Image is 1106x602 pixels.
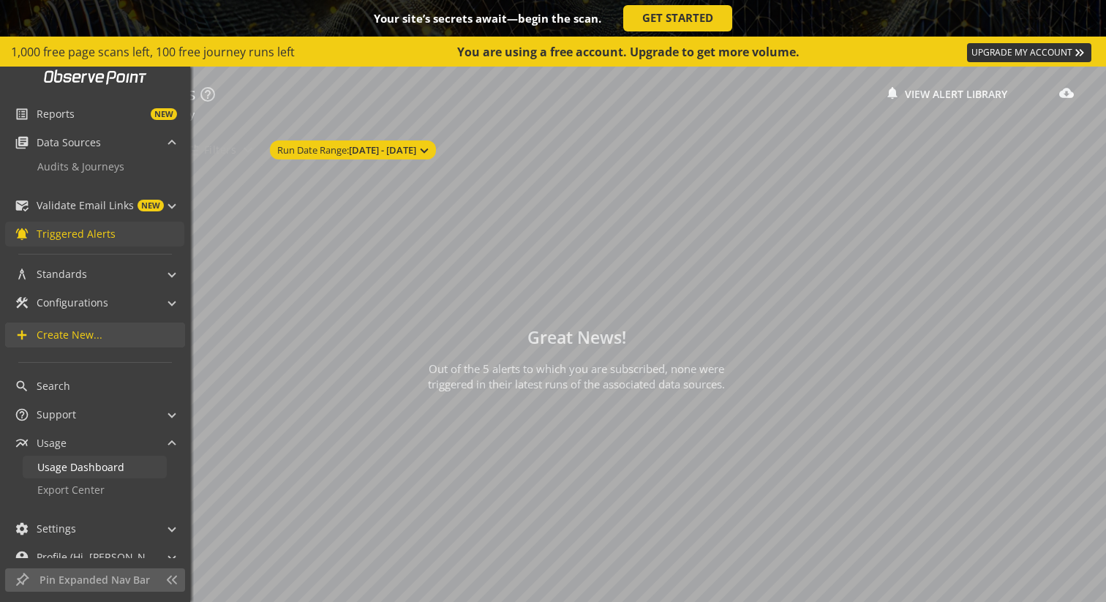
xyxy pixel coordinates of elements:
strong: [DATE] - [DATE] [349,143,416,157]
mat-icon: list_alt [15,107,29,121]
a: ReportsNEW [5,102,184,127]
h1: Great News! [394,328,759,347]
mat-expansion-panel-header: Data Sources [5,130,184,155]
mat-icon: account_circle [15,550,29,565]
div: Usage [5,456,184,513]
mat-icon: settings [15,522,29,536]
a: Create New... [5,323,185,347]
span: Validate Email Links [37,198,134,213]
span: Reports [37,107,75,121]
mat-icon: add [15,328,29,342]
span: Run Date Range: [277,140,416,160]
a: UPGRADE MY ACCOUNT [967,43,1091,62]
span: Pin Expanded Nav Bar [39,573,157,587]
mat-expansion-panel-header: Profile (Hi, [PERSON_NAME]!) [5,545,184,570]
span: Usage [37,436,67,451]
span: Create New... [37,328,102,342]
div: Data Sources [5,155,184,189]
button: View Alert Library [872,81,1019,108]
span: NEW [151,108,177,120]
div: For most recent runs only [69,108,1091,122]
mat-icon: notifications [884,86,901,103]
mat-icon: keyboard_double_arrow_right [1072,45,1087,60]
span: Settings [37,522,76,536]
span: Profile (Hi, [PERSON_NAME]!) [37,550,154,565]
mat-expansion-panel-header: Settings [5,516,184,541]
mat-icon: mark_email_read [15,198,29,213]
span: Search [37,379,70,394]
span: Triggered Alerts [37,227,116,241]
mat-icon: cloud_download [1058,86,1075,103]
span: 1,000 free page scans left, 100 free journey runs left [11,44,295,61]
a: GET STARTED [623,5,732,31]
span: View Alert Library [905,81,1007,108]
mat-icon: notifications_active [15,227,29,241]
mat-icon: construction [15,296,29,310]
span: Filters [204,137,236,163]
span: Support [37,407,76,422]
mat-icon: help_outline [199,86,217,103]
a: Triggered Alerts [5,222,184,247]
span: Usage Dashboard [37,460,124,474]
a: Search [5,374,184,399]
mat-expansion-panel-header: Usage [5,431,184,456]
mat-icon: expand_more [416,143,432,159]
mat-expansion-panel-header: Standards [5,262,184,287]
button: Filters [178,137,263,163]
span: NEW [138,200,164,211]
mat-expansion-panel-header: Configurations [5,290,184,315]
span: Data Sources [37,135,101,150]
span: Audits & Journeys [37,159,124,173]
mat-icon: help_outline [15,407,29,422]
mat-icon: library_books [15,135,29,150]
mat-icon: architecture [15,267,29,282]
span: Configurations [37,296,108,310]
div: You are using a free account. Upgrade to get more volume. [457,44,801,61]
mat-icon: search [15,379,29,394]
div: Your site’s secrets await—begin the scan. [374,13,601,24]
span: Standards [37,267,87,282]
mat-icon: multiline_chart [15,436,29,451]
span: Export Center [37,483,105,497]
mat-chip-listbox: Currently applied filters [267,138,442,162]
mat-icon: expand_more [239,141,257,159]
mat-expansion-panel-header: Support [5,402,184,427]
div: Out of the 5 alerts to which you are subscribed, none were triggered in their latest runs of the ... [394,361,759,393]
mat-expansion-panel-header: Validate Email LinksNEW [5,193,184,218]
